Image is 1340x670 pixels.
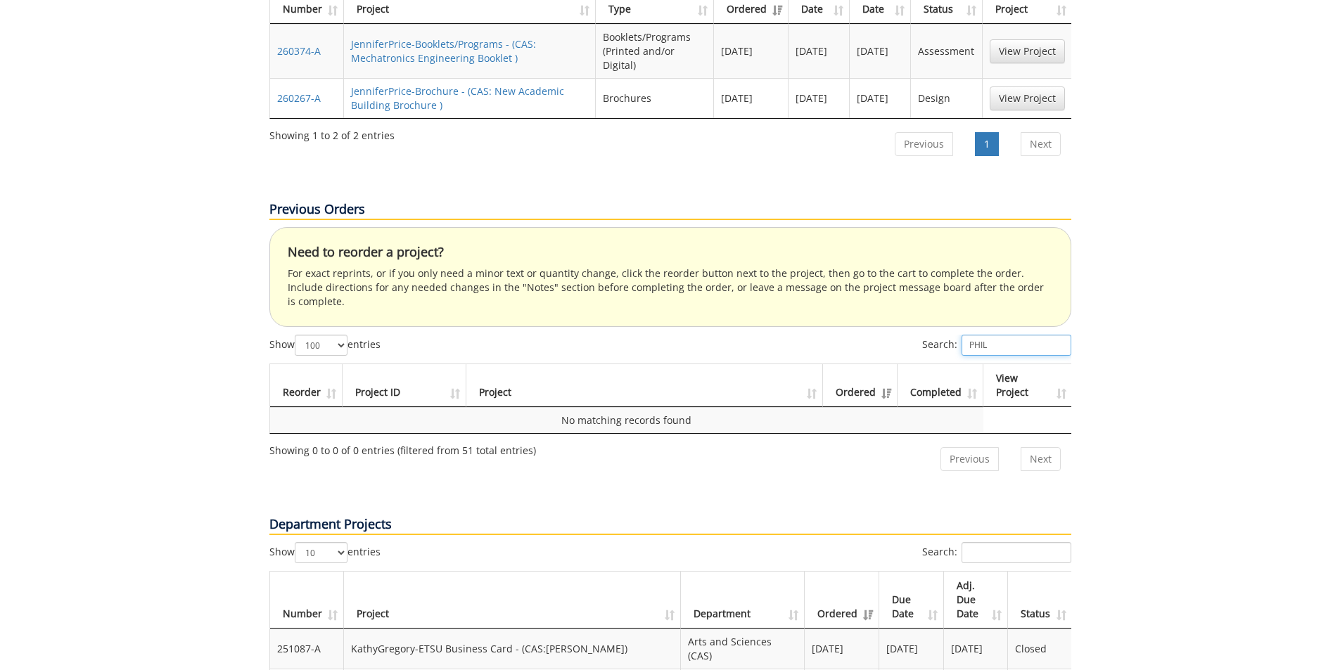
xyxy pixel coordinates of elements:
[898,364,983,407] th: Completed: activate to sort column ascending
[990,39,1065,63] a: View Project
[288,245,1053,259] h4: Need to reorder a project?
[1008,629,1071,669] td: Closed
[269,123,395,143] div: Showing 1 to 2 of 2 entries
[270,572,344,629] th: Number: activate to sort column ascending
[823,364,898,407] th: Ordered: activate to sort column ascending
[681,629,805,669] td: Arts and Sciences (CAS)
[879,629,944,669] td: [DATE]
[911,24,982,78] td: Assessment
[466,364,823,407] th: Project: activate to sort column ascending
[269,542,381,563] label: Show entries
[789,24,850,78] td: [DATE]
[962,542,1071,563] input: Search:
[911,78,982,118] td: Design
[269,438,536,458] div: Showing 0 to 0 of 0 entries (filtered from 51 total entries)
[269,200,1071,220] p: Previous Orders
[944,629,1009,669] td: [DATE]
[789,78,850,118] td: [DATE]
[850,78,911,118] td: [DATE]
[351,84,564,112] a: JenniferPrice-Brochure - (CAS: New Academic Building Brochure )
[270,407,983,433] td: No matching records found
[270,364,343,407] th: Reorder: activate to sort column ascending
[288,266,1053,309] p: For exact reprints, or if you only need a minor text or quantity change, click the reorder button...
[805,572,879,629] th: Ordered: activate to sort column ascending
[940,447,999,471] a: Previous
[343,364,466,407] th: Project ID: activate to sort column ascending
[295,335,347,356] select: Showentries
[1021,447,1061,471] a: Next
[922,335,1071,356] label: Search:
[879,572,944,629] th: Due Date: activate to sort column ascending
[295,542,347,563] select: Showentries
[344,629,681,669] td: KathyGregory-ETSU Business Card - (CAS:[PERSON_NAME])
[805,629,879,669] td: [DATE]
[975,132,999,156] a: 1
[270,629,344,669] td: 251087-A
[351,37,536,65] a: JenniferPrice-Booklets/Programs - (CAS: Mechatronics Engineering Booklet )
[962,335,1071,356] input: Search:
[277,91,321,105] a: 260267-A
[944,572,1009,629] th: Adj. Due Date: activate to sort column ascending
[714,24,789,78] td: [DATE]
[1021,132,1061,156] a: Next
[681,572,805,629] th: Department: activate to sort column ascending
[596,78,714,118] td: Brochures
[990,86,1065,110] a: View Project
[344,572,681,629] th: Project: activate to sort column ascending
[269,515,1071,535] p: Department Projects
[714,78,789,118] td: [DATE]
[277,44,321,58] a: 260374-A
[1008,572,1071,629] th: Status: activate to sort column ascending
[922,542,1071,563] label: Search:
[850,24,911,78] td: [DATE]
[895,132,953,156] a: Previous
[983,364,1072,407] th: View Project: activate to sort column ascending
[596,24,714,78] td: Booklets/Programs (Printed and/or Digital)
[269,335,381,356] label: Show entries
